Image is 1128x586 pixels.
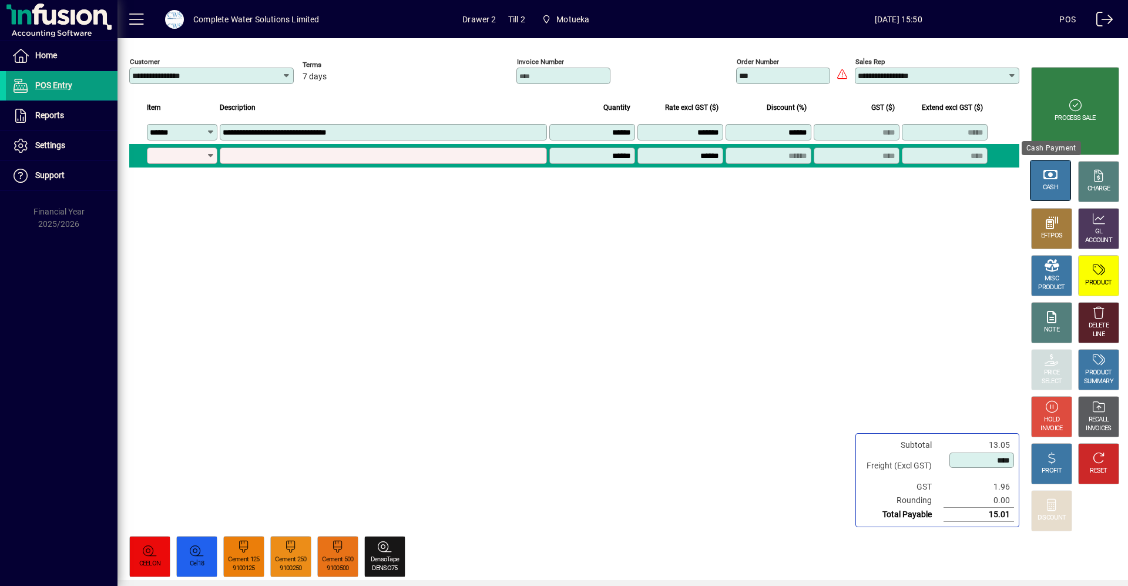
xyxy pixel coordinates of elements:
a: Home [6,41,117,71]
div: SELECT [1042,377,1062,386]
div: Cement 500 [322,555,353,564]
div: CASH [1043,183,1058,192]
div: DensoTape [371,555,399,564]
span: Settings [35,140,65,150]
div: Cel18 [190,560,204,568]
div: RESET [1090,467,1107,476]
div: GL [1095,227,1103,236]
td: 0.00 [944,494,1014,508]
div: Cement 250 [275,555,306,564]
span: Item [147,101,161,114]
div: RECALL [1089,416,1109,424]
div: HOLD [1044,416,1059,424]
mat-label: Invoice number [517,58,564,66]
span: Terms [303,61,373,69]
div: ACCOUNT [1085,236,1112,245]
a: Logout [1087,2,1113,41]
div: PROCESS SALE [1055,114,1096,123]
div: INVOICE [1040,424,1062,433]
mat-label: Order number [737,58,779,66]
td: Rounding [861,494,944,508]
mat-label: Sales rep [855,58,885,66]
span: Motueka [556,10,589,29]
span: Rate excl GST ($) [665,101,719,114]
div: LINE [1093,330,1104,339]
div: EFTPOS [1041,232,1063,240]
div: PRODUCT [1085,369,1112,377]
mat-label: Customer [130,58,160,66]
span: Description [220,101,256,114]
span: Extend excl GST ($) [922,101,983,114]
span: Drawer 2 [462,10,496,29]
a: Reports [6,101,117,130]
span: POS Entry [35,81,72,90]
div: PRODUCT [1085,279,1112,287]
div: PROFIT [1042,467,1062,476]
td: GST [861,480,944,494]
td: 13.05 [944,438,1014,452]
span: Home [35,51,57,60]
div: PRODUCT [1038,283,1065,292]
td: Freight (Excl GST) [861,452,944,480]
span: Quantity [603,101,630,114]
a: Support [6,161,117,190]
div: 9100125 [233,564,254,573]
div: CHARGE [1087,185,1110,193]
span: 7 days [303,72,327,82]
span: Reports [35,110,64,120]
div: CEELON [139,560,161,568]
div: DENSO75 [372,564,397,573]
a: Settings [6,131,117,160]
td: 15.01 [944,508,1014,522]
div: NOTE [1044,326,1059,334]
div: PRICE [1044,369,1060,377]
div: Cash Payment [1022,141,1081,155]
span: Motueka [537,9,595,30]
div: DISCOUNT [1038,514,1066,523]
div: DELETE [1089,322,1109,330]
span: Support [35,170,65,180]
div: 9100500 [327,564,348,573]
div: 9100250 [280,564,301,573]
button: Profile [156,9,193,30]
div: POS [1059,10,1076,29]
div: Cement 125 [228,555,259,564]
td: 1.96 [944,480,1014,494]
td: Subtotal [861,438,944,452]
div: MISC [1045,274,1059,283]
span: Discount (%) [767,101,807,114]
span: GST ($) [871,101,895,114]
span: [DATE] 15:50 [737,10,1059,29]
td: Total Payable [861,508,944,522]
div: Complete Water Solutions Limited [193,10,320,29]
div: INVOICES [1086,424,1111,433]
div: SUMMARY [1084,377,1113,386]
span: Till 2 [508,10,525,29]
